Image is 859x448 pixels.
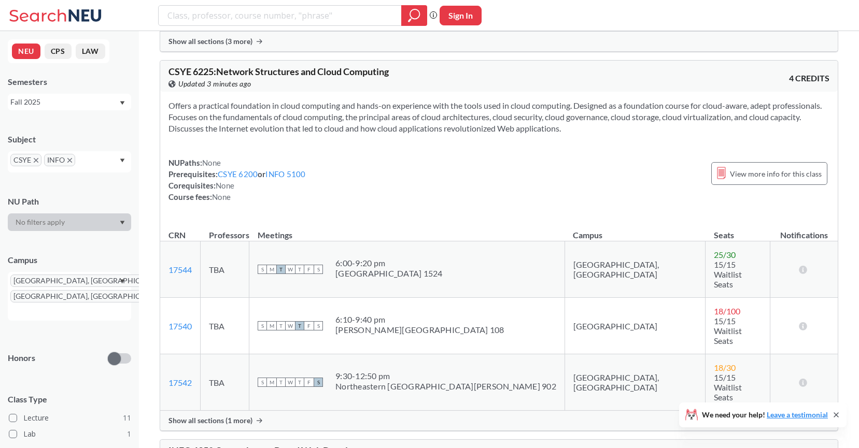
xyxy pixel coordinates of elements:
[201,298,249,354] td: TBA
[314,265,323,274] span: S
[8,94,131,110] div: Fall 2025Dropdown arrow
[120,279,125,283] svg: Dropdown arrow
[401,5,427,26] div: magnifying glass
[714,363,736,372] span: 18 / 30
[201,241,249,298] td: TBA
[258,378,267,387] span: S
[168,265,192,274] a: 17544
[335,258,443,268] div: 6:00 - 9:20 pm
[706,219,770,241] th: Seats
[304,265,314,274] span: F
[8,134,131,145] div: Subject
[714,372,742,402] span: 15/15 Waitlist Seats
[127,428,131,440] span: 1
[8,352,35,364] p: Honors
[276,265,286,274] span: T
[249,219,565,241] th: Meetings
[335,314,504,325] div: 6:10 - 9:40 pm
[201,219,249,241] th: Professors
[335,325,504,335] div: [PERSON_NAME][GEOGRAPHIC_DATA] 108
[8,213,131,231] div: Dropdown arrow
[12,44,40,59] button: NEU
[565,354,705,411] td: [GEOGRAPHIC_DATA], [GEOGRAPHIC_DATA]
[168,157,306,203] div: NUPaths: Prerequisites: or Corequisites: Course fees:
[304,378,314,387] span: F
[267,321,276,330] span: M
[730,167,822,180] span: View more info for this class
[304,321,314,330] span: F
[714,259,742,289] span: 15/15 Waitlist Seats
[168,416,252,425] span: Show all sections (1 more)
[286,321,295,330] span: W
[8,196,131,207] div: NU Path
[295,265,304,274] span: T
[408,8,420,23] svg: magnifying glass
[168,321,192,331] a: 17540
[8,76,131,88] div: Semesters
[276,378,286,387] span: T
[565,298,705,354] td: [GEOGRAPHIC_DATA]
[218,169,258,179] a: CSYE 6200
[789,73,829,84] span: 4 CREDITS
[714,250,736,259] span: 25 / 30
[565,241,705,298] td: [GEOGRAPHIC_DATA], [GEOGRAPHIC_DATA]
[202,158,221,167] span: None
[314,378,323,387] span: S
[440,6,482,25] button: Sign In
[286,378,295,387] span: W
[276,321,286,330] span: T
[314,321,323,330] span: S
[267,378,276,387] span: M
[10,290,175,302] span: [GEOGRAPHIC_DATA], [GEOGRAPHIC_DATA]X to remove pill
[201,354,249,411] td: TBA
[120,221,125,225] svg: Dropdown arrow
[8,151,131,172] div: CSYEX to remove pillINFOX to remove pillDropdown arrow
[8,254,131,266] div: Campus
[123,412,131,424] span: 11
[120,158,125,163] svg: Dropdown arrow
[770,219,838,241] th: Notifications
[295,321,304,330] span: T
[10,154,41,166] span: CSYEX to remove pill
[34,158,38,163] svg: X to remove pill
[714,306,740,316] span: 18 / 100
[335,371,556,381] div: 9:30 - 12:50 pm
[160,411,838,430] div: Show all sections (1 more)
[265,169,305,179] a: INFO 5100
[168,66,389,77] span: CSYE 6225 : Network Structures and Cloud Computing
[76,44,105,59] button: LAW
[286,265,295,274] span: W
[9,411,131,425] label: Lecture
[335,268,443,279] div: [GEOGRAPHIC_DATA] 1524
[8,272,131,321] div: [GEOGRAPHIC_DATA], [GEOGRAPHIC_DATA]X to remove pill[GEOGRAPHIC_DATA], [GEOGRAPHIC_DATA]X to remo...
[120,101,125,105] svg: Dropdown arrow
[335,381,556,392] div: Northeastern [GEOGRAPHIC_DATA][PERSON_NAME] 902
[714,316,742,345] span: 15/15 Waitlist Seats
[178,78,251,90] span: Updated 3 minutes ago
[10,274,175,287] span: [GEOGRAPHIC_DATA], [GEOGRAPHIC_DATA]X to remove pill
[767,410,828,419] a: Leave a testimonial
[67,158,72,163] svg: X to remove pill
[168,229,186,241] div: CRN
[267,265,276,274] span: M
[216,181,234,190] span: None
[295,378,304,387] span: T
[166,7,394,24] input: Class, professor, course number, "phrase"
[44,154,75,166] span: INFOX to remove pill
[702,411,828,418] span: We need your help!
[168,37,252,46] span: Show all sections (3 more)
[10,96,119,108] div: Fall 2025
[45,44,72,59] button: CPS
[168,378,192,387] a: 17542
[258,321,267,330] span: S
[8,394,131,405] span: Class Type
[258,265,267,274] span: S
[565,219,705,241] th: Campus
[9,427,131,441] label: Lab
[212,192,231,201] span: None
[168,100,829,134] section: Offers a practical foundation in cloud computing and hands-on experience with the tools used in c...
[160,32,838,51] div: Show all sections (3 more)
